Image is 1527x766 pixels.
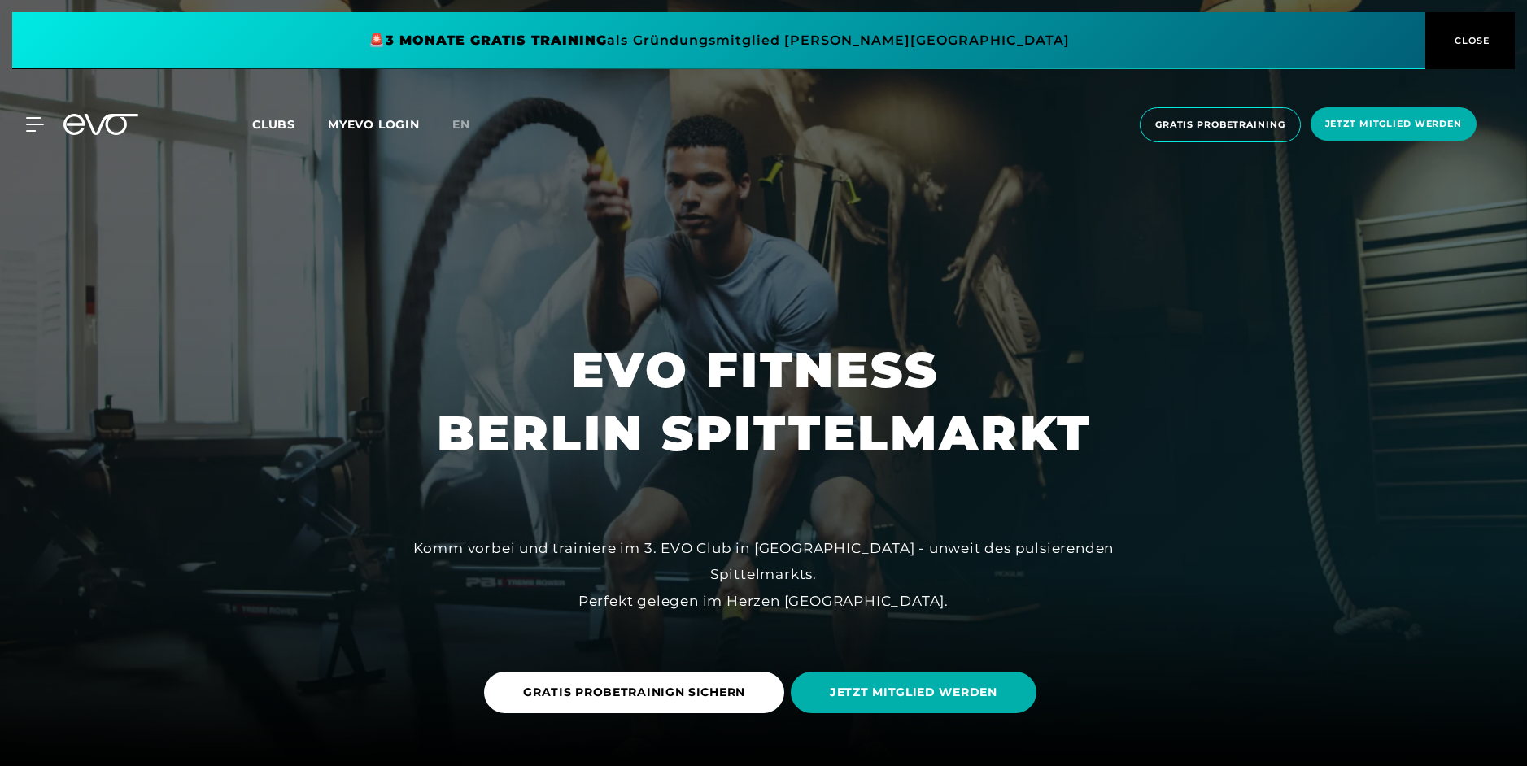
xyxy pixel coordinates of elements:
[1135,107,1306,142] a: Gratis Probetraining
[1325,117,1462,131] span: Jetzt Mitglied werden
[484,659,791,725] a: GRATIS PROBETRAINIGN SICHERN
[452,117,470,132] span: en
[252,117,295,132] span: Clubs
[791,659,1043,725] a: JETZT MITGLIED WERDEN
[328,117,420,132] a: MYEVO LOGIN
[1306,107,1481,142] a: Jetzt Mitglied werden
[398,535,1130,614] div: Komm vorbei und trainiere im 3. EVO Club in [GEOGRAPHIC_DATA] - unweit des pulsierenden Spittelma...
[452,115,490,134] a: en
[1451,33,1490,48] span: CLOSE
[1155,118,1285,132] span: Gratis Probetraining
[252,116,328,132] a: Clubs
[437,338,1091,465] h1: EVO FITNESS BERLIN SPITTELMARKT
[1425,12,1515,69] button: CLOSE
[830,684,997,701] span: JETZT MITGLIED WERDEN
[523,684,745,701] span: GRATIS PROBETRAINIGN SICHERN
